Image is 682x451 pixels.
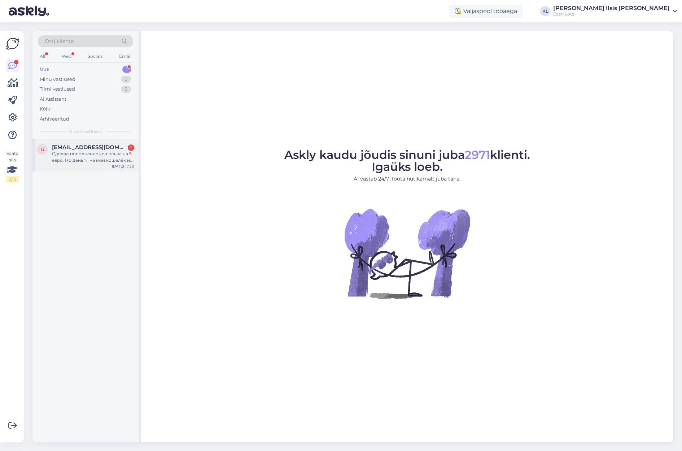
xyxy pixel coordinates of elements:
[41,147,44,152] span: g
[284,175,530,183] p: AI vastab 24/7. Tööta nutikamalt juba täna.
[553,5,678,17] a: [PERSON_NAME] Ilsis [PERSON_NAME]Eesti Loto
[284,148,530,174] span: Askly kaudu jõudis sinuni juba klienti. Igaüks loeb.
[6,176,19,183] div: 2 / 3
[38,52,47,61] div: All
[52,144,127,151] span: grechishkinaleksander@gmail.com
[553,11,670,17] div: Eesti Loto
[121,76,131,83] div: 0
[86,52,104,61] div: Socials
[121,86,131,93] div: 0
[128,144,134,151] div: 1
[40,116,69,123] div: Arhiveeritud
[449,5,523,18] div: Väljaspool tööaega
[6,37,19,51] img: Askly Logo
[465,148,490,162] span: 2971
[342,188,472,318] img: No Chat active
[540,6,550,16] div: KL
[40,76,75,83] div: Minu vestlused
[40,86,75,93] div: Tiimi vestlused
[45,38,74,45] span: Otsi kliente
[553,5,670,11] div: [PERSON_NAME] Ilsis [PERSON_NAME]
[122,66,131,73] div: 1
[69,128,102,135] span: Uued vestlused
[118,52,133,61] div: Email
[40,105,50,113] div: Kõik
[40,66,49,73] div: Uus
[6,150,19,183] div: Vaata siia
[60,52,73,61] div: Web
[112,164,134,169] div: [DATE] 17:30
[52,151,134,164] div: Сделал пополнение кошелька на 5 евро. Но деньги на мой кошелёк не поступили.
[40,96,66,103] div: AI Assistent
